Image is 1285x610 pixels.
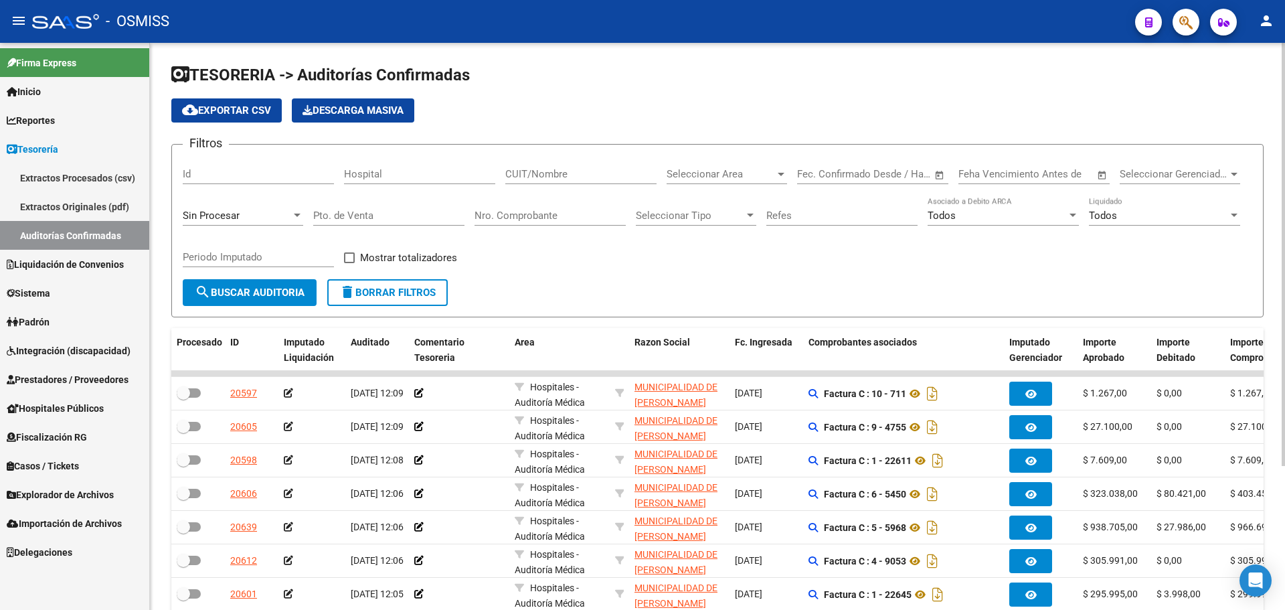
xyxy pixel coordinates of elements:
[735,455,762,465] span: [DATE]
[924,517,941,538] i: Descargar documento
[7,257,124,272] span: Liquidación de Convenios
[230,520,257,535] div: 20639
[303,104,404,117] span: Descarga Masiva
[1230,488,1285,499] span: $ 403.459,00
[515,583,585,609] span: Hospitales - Auditoría Médica
[1089,210,1117,222] span: Todos
[7,401,104,416] span: Hospitales Públicos
[230,386,257,401] div: 20597
[808,337,917,348] span: Comprobantes asociados
[345,328,409,372] datatable-header-cell: Auditado
[230,419,257,435] div: 20605
[515,549,585,575] span: Hospitales - Auditoría Médica
[351,421,404,432] span: [DATE] 12:09
[515,382,585,408] span: Hospitales - Auditoría Médica
[7,286,50,301] span: Sistema
[634,583,717,609] span: MUNICIPALIDAD DE [PERSON_NAME]
[1239,564,1272,597] div: Open Intercom Messenger
[735,388,762,398] span: [DATE]
[634,547,724,575] div: - 30681618089
[351,388,404,398] span: [DATE] 12:09
[1156,522,1206,532] span: $ 27.986,00
[735,522,762,532] span: [DATE]
[1230,455,1274,465] span: $ 7.609,00
[1083,522,1138,532] span: $ 938.705,00
[292,98,414,123] app-download-masive: Descarga masiva de comprobantes (adjuntos)
[1156,488,1206,499] span: $ 80.421,00
[924,383,941,404] i: Descargar documento
[1120,168,1228,180] span: Seleccionar Gerenciador
[195,287,305,299] span: Buscar Auditoria
[824,388,906,399] strong: Factura C : 10 - 711
[515,337,535,348] span: Area
[515,516,585,542] span: Hospitales - Auditoría Médica
[929,584,946,605] i: Descargar documento
[634,337,690,348] span: Razon Social
[634,482,717,508] span: MUNICIPALIDAD DE [PERSON_NAME]
[230,337,239,348] span: ID
[171,98,282,123] button: Exportar CSV
[1083,488,1138,499] span: $ 323.038,00
[1083,337,1124,363] span: Importe Aprobado
[824,489,906,500] strong: Factura C : 6 - 5450
[225,328,278,372] datatable-header-cell: ID
[515,415,585,441] span: Hospitales - Auditoría Médica
[339,287,436,299] span: Borrar Filtros
[1151,328,1225,372] datatable-header-cell: Importe Debitado
[803,328,1004,372] datatable-header-cell: Comprobantes asociados
[863,168,928,180] input: Fecha fin
[7,430,87,445] span: Fiscalización RG
[230,453,257,468] div: 20598
[292,98,414,123] button: Descarga Masiva
[7,487,114,502] span: Explorador de Archivos
[735,555,762,566] span: [DATE]
[932,167,948,183] button: Open calendar
[1258,13,1274,29] mat-icon: person
[1095,167,1110,183] button: Open calendar
[1230,388,1274,398] span: $ 1.267,00
[634,447,724,475] div: - 30681618089
[1009,337,1062,363] span: Imputado Gerenciador
[1083,421,1132,432] span: $ 27.100,00
[182,104,271,117] span: Exportar CSV
[1156,555,1182,566] span: $ 0,00
[171,328,225,372] datatable-header-cell: Procesado
[284,337,334,363] span: Imputado Liquidación
[327,279,448,306] button: Borrar Filtros
[7,344,131,358] span: Integración (discapacidad)
[634,413,724,441] div: - 30681618089
[735,337,792,348] span: Fc. Ingresada
[1083,555,1138,566] span: $ 305.991,00
[824,522,906,533] strong: Factura C : 5 - 5968
[7,545,72,560] span: Delegaciones
[634,581,724,609] div: - 30681618089
[634,449,717,475] span: MUNICIPALIDAD DE [PERSON_NAME]
[278,328,345,372] datatable-header-cell: Imputado Liquidación
[824,455,912,466] strong: Factura C : 1 - 22611
[924,416,941,438] i: Descargar documento
[509,328,610,372] datatable-header-cell: Area
[1083,455,1127,465] span: $ 7.609,00
[1230,522,1285,532] span: $ 966.691,00
[1156,337,1195,363] span: Importe Debitado
[1078,328,1151,372] datatable-header-cell: Importe Aprobado
[351,455,404,465] span: [DATE] 12:08
[230,553,257,568] div: 20612
[360,250,457,266] span: Mostrar totalizadores
[1156,388,1182,398] span: $ 0,00
[824,589,912,600] strong: Factura C : 1 - 22645
[1156,421,1182,432] span: $ 0,00
[515,482,585,508] span: Hospitales - Auditoría Médica
[7,142,58,157] span: Tesorería
[409,328,509,372] datatable-header-cell: Comentario Tesoreria
[7,372,128,387] span: Prestadores / Proveedores
[351,589,404,599] span: [DATE] 12:05
[735,421,762,432] span: [DATE]
[106,7,169,36] span: - OSMISS
[183,279,317,306] button: Buscar Auditoria
[7,459,79,473] span: Casos / Tickets
[7,315,50,329] span: Padrón
[7,84,41,99] span: Inicio
[351,488,404,499] span: [DATE] 12:06
[183,210,240,222] span: Sin Procesar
